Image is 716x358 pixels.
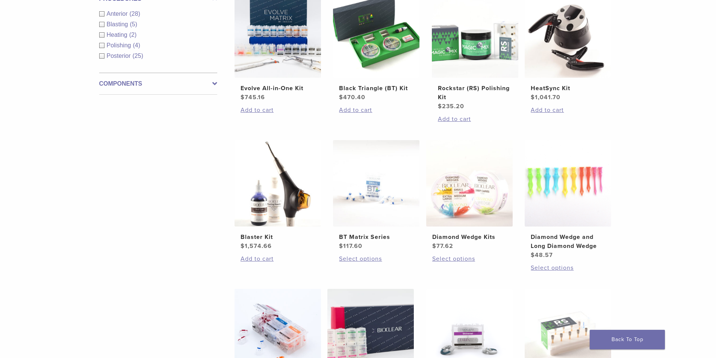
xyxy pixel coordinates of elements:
img: BT Matrix Series [333,140,419,227]
h2: BT Matrix Series [339,233,413,242]
a: Add to cart: “Blaster Kit” [241,254,315,263]
bdi: 470.40 [339,94,365,101]
img: Blaster Kit [235,140,321,227]
h2: Diamond Wedge Kits [432,233,507,242]
bdi: 117.60 [339,242,362,250]
bdi: 235.20 [438,103,464,110]
a: Select options for “Diamond Wedge Kits” [432,254,507,263]
a: Back To Top [590,330,665,349]
bdi: 1,041.70 [531,94,560,101]
span: (2) [129,32,137,38]
bdi: 745.16 [241,94,265,101]
img: Diamond Wedge and Long Diamond Wedge [525,140,611,227]
span: Posterior [107,53,133,59]
span: $ [339,242,343,250]
span: (28) [130,11,140,17]
span: (5) [130,21,137,27]
bdi: 77.62 [432,242,453,250]
a: Add to cart: “Rockstar (RS) Polishing Kit” [438,115,512,124]
a: Blaster KitBlaster Kit $1,574.66 [234,140,322,251]
a: Diamond Wedge and Long Diamond WedgeDiamond Wedge and Long Diamond Wedge $48.57 [524,140,612,260]
bdi: 1,574.66 [241,242,272,250]
bdi: 48.57 [531,251,553,259]
h2: Blaster Kit [241,233,315,242]
span: (4) [133,42,140,48]
span: Anterior [107,11,130,17]
span: $ [432,242,436,250]
h2: Black Triangle (BT) Kit [339,84,413,93]
img: Diamond Wedge Kits [426,140,513,227]
span: $ [531,94,535,101]
a: Diamond Wedge KitsDiamond Wedge Kits $77.62 [426,140,513,251]
span: Heating [107,32,129,38]
span: (25) [133,53,143,59]
span: $ [339,94,343,101]
a: Add to cart: “Black Triangle (BT) Kit” [339,106,413,115]
span: $ [531,251,535,259]
h2: Evolve All-in-One Kit [241,84,315,93]
span: $ [438,103,442,110]
span: $ [241,94,245,101]
h2: HeatSync Kit [531,84,605,93]
span: Polishing [107,42,133,48]
a: BT Matrix SeriesBT Matrix Series $117.60 [333,140,420,251]
a: Add to cart: “Evolve All-in-One Kit” [241,106,315,115]
span: $ [241,242,245,250]
label: Components [99,79,217,88]
h2: Rockstar (RS) Polishing Kit [438,84,512,102]
a: Select options for “BT Matrix Series” [339,254,413,263]
a: Add to cart: “HeatSync Kit” [531,106,605,115]
h2: Diamond Wedge and Long Diamond Wedge [531,233,605,251]
a: Select options for “Diamond Wedge and Long Diamond Wedge” [531,263,605,272]
span: Blasting [107,21,130,27]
